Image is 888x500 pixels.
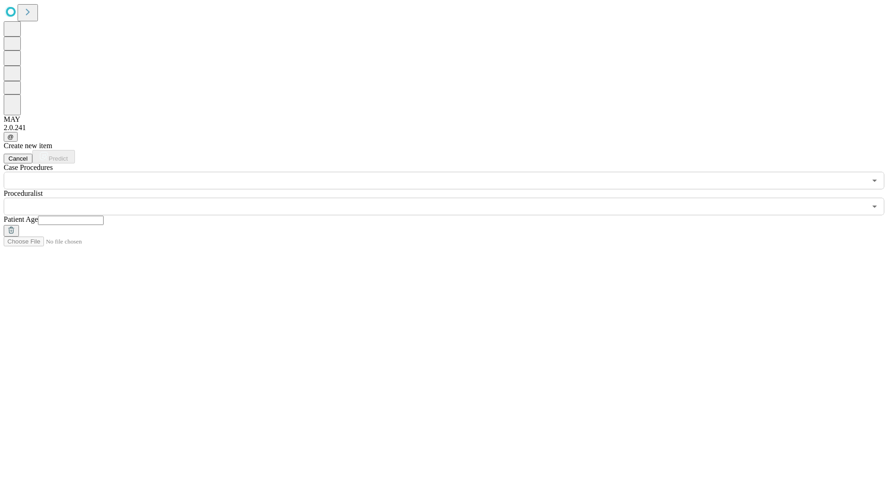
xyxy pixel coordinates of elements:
[868,200,881,213] button: Open
[49,155,68,162] span: Predict
[4,142,52,150] span: Create new item
[4,132,18,142] button: @
[7,133,14,140] span: @
[4,124,884,132] div: 2.0.241
[4,115,884,124] div: MAY
[4,154,32,163] button: Cancel
[4,163,53,171] span: Scheduled Procedure
[4,189,43,197] span: Proceduralist
[32,150,75,163] button: Predict
[4,215,38,223] span: Patient Age
[8,155,28,162] span: Cancel
[868,174,881,187] button: Open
